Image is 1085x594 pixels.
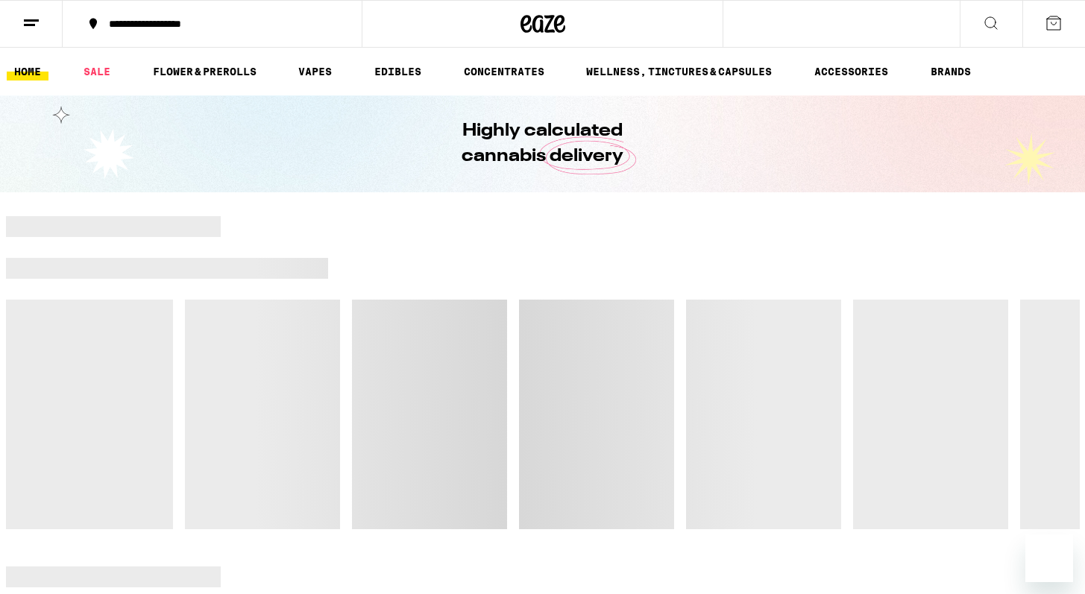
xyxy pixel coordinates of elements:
h1: Highly calculated cannabis delivery [420,119,666,169]
a: SALE [76,63,118,80]
a: HOME [7,63,48,80]
a: FLOWER & PREROLLS [145,63,264,80]
a: WELLNESS, TINCTURES & CAPSULES [579,63,779,80]
a: EDIBLES [367,63,429,80]
a: CONCENTRATES [456,63,552,80]
iframe: Button to launch messaging window [1025,534,1073,582]
a: BRANDS [923,63,978,80]
a: ACCESSORIES [807,63,896,80]
a: VAPES [291,63,339,80]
